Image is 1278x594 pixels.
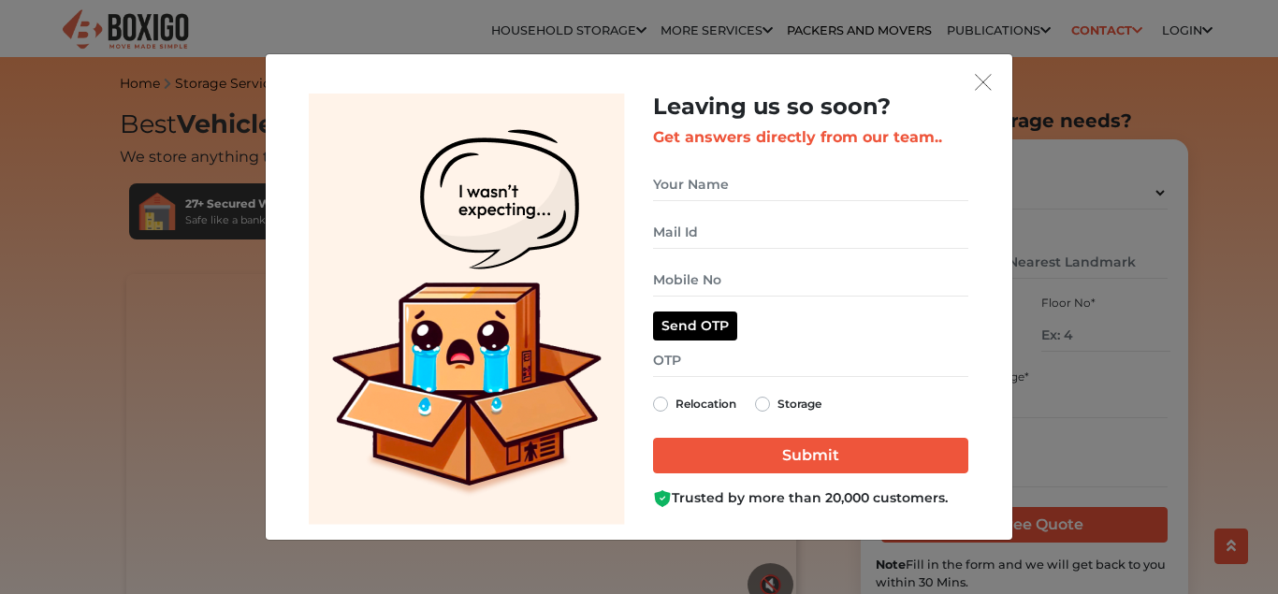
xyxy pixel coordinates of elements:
[653,488,968,508] div: Trusted by more than 20,000 customers.
[653,264,968,297] input: Mobile No
[653,128,968,146] h3: Get answers directly from our team..
[653,168,968,201] input: Your Name
[653,94,968,121] h2: Leaving us so soon?
[653,438,968,473] input: Submit
[675,393,736,415] label: Relocation
[653,216,968,249] input: Mail Id
[653,311,737,340] button: Send OTP
[975,74,992,91] img: exit
[309,94,625,525] img: Lead Welcome Image
[653,344,968,377] input: OTP
[653,489,672,508] img: Boxigo Customer Shield
[777,393,821,415] label: Storage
